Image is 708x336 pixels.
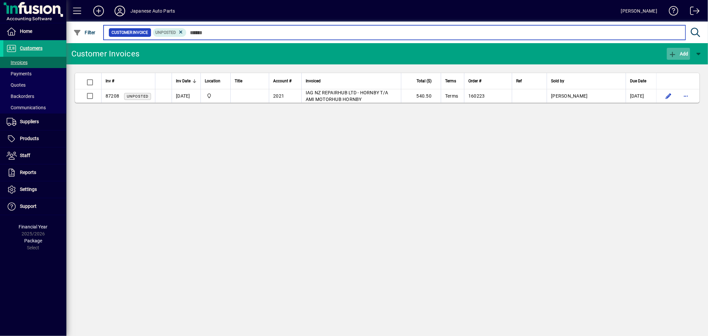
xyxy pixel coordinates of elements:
span: Account # [273,77,291,85]
div: Sold by [551,77,622,85]
span: Central [205,92,226,100]
span: Location [205,77,220,85]
span: Title [235,77,242,85]
div: Ref [516,77,543,85]
span: Package [24,238,42,243]
a: Settings [3,181,66,198]
span: Terms [445,77,456,85]
div: Due Date [630,77,652,85]
span: Settings [20,187,37,192]
div: Invoiced [306,77,397,85]
span: Add [669,51,688,56]
span: Products [20,136,39,141]
a: Support [3,198,66,215]
div: Title [235,77,265,85]
span: [PERSON_NAME] [551,93,588,99]
span: IAG NZ REPAIRHUB LTD - HORNBY T/A AMI MOTORHUB HORNBY [306,90,388,102]
button: Profile [109,5,130,17]
a: Staff [3,147,66,164]
a: Reports [3,164,66,181]
span: 160223 [468,93,485,99]
div: Order # [468,77,508,85]
span: Invoiced [306,77,321,85]
span: Invoices [7,60,28,65]
span: Terms [445,93,458,99]
div: [PERSON_NAME] [621,6,657,16]
span: Customer Invoice [112,29,148,36]
span: Unposted [127,94,148,99]
span: Inv # [106,77,114,85]
a: Products [3,130,66,147]
span: Unposted [156,30,176,35]
div: Location [205,77,226,85]
span: Support [20,204,37,209]
span: Financial Year [19,224,48,229]
span: Home [20,29,32,34]
a: Suppliers [3,114,66,130]
button: Add [88,5,109,17]
span: Staff [20,153,30,158]
td: [DATE] [626,89,656,103]
span: Ref [516,77,522,85]
span: Backorders [7,94,34,99]
span: Sold by [551,77,564,85]
span: Reports [20,170,36,175]
button: Edit [663,91,674,101]
a: Logout [685,1,700,23]
mat-chip: Customer Invoice Status: Unposted [153,28,187,37]
div: Inv Date [176,77,197,85]
span: Due Date [630,77,646,85]
a: Knowledge Base [664,1,678,23]
span: Inv Date [176,77,191,85]
a: Home [3,23,66,40]
div: Customer Invoices [71,48,139,59]
span: Order # [468,77,481,85]
span: 2021 [273,93,284,99]
div: Account # [273,77,297,85]
td: 540.50 [401,89,441,103]
a: Payments [3,68,66,79]
div: Total ($) [405,77,437,85]
span: Quotes [7,82,26,88]
span: 87208 [106,93,119,99]
span: Customers [20,45,42,51]
td: [DATE] [172,89,200,103]
div: Japanese Auto Parts [130,6,175,16]
button: Add [667,48,690,60]
div: Inv # [106,77,151,85]
button: Filter [72,27,97,39]
span: Filter [73,30,96,35]
span: Payments [7,71,32,76]
button: More options [680,91,691,101]
a: Quotes [3,79,66,91]
span: Communications [7,105,46,110]
span: Total ($) [417,77,432,85]
a: Invoices [3,57,66,68]
a: Backorders [3,91,66,102]
span: Suppliers [20,119,39,124]
a: Communications [3,102,66,113]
